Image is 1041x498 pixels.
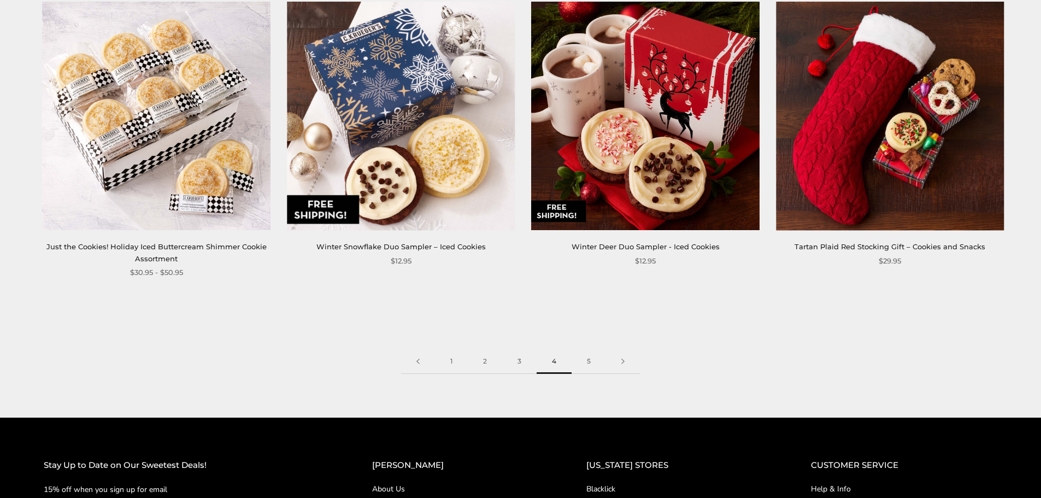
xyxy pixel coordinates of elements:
a: Next page [606,349,640,374]
a: 5 [572,349,606,374]
a: Help & Info [811,483,997,495]
h2: Stay Up to Date on Our Sweetest Deals! [44,459,328,472]
a: 2 [468,349,502,374]
h2: [US_STATE] STORES [586,459,767,472]
a: 1 [435,349,468,374]
h2: CUSTOMER SERVICE [811,459,997,472]
a: Winter Deer Duo Sampler - Iced Cookies [572,242,720,251]
a: Winter Snowflake Duo Sampler – Iced Cookies [316,242,486,251]
span: $30.95 - $50.95 [130,267,183,278]
a: About Us [372,483,543,495]
h2: [PERSON_NAME] [372,459,543,472]
img: Winter Snowflake Duo Sampler – Iced Cookies [287,2,515,230]
a: Just the Cookies! Holiday Iced Buttercream Shimmer Cookie Assortment [46,242,267,262]
p: 15% off when you sign up for email [44,483,328,496]
span: $29.95 [879,255,901,267]
img: Winter Deer Duo Sampler - Iced Cookies [532,2,760,230]
a: Tartan Plaid Red Stocking Gift – Cookies and Snacks [795,242,985,251]
a: Previous page [401,349,435,374]
span: 4 [537,349,572,374]
span: $12.95 [635,255,656,267]
a: 3 [502,349,537,374]
a: Blacklick [586,483,767,495]
span: $12.95 [391,255,411,267]
img: Just the Cookies! Holiday Iced Buttercream Shimmer Cookie Assortment [43,2,270,230]
img: Tartan Plaid Red Stocking Gift – Cookies and Snacks [776,2,1004,230]
iframe: Sign Up via Text for Offers [9,456,113,489]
